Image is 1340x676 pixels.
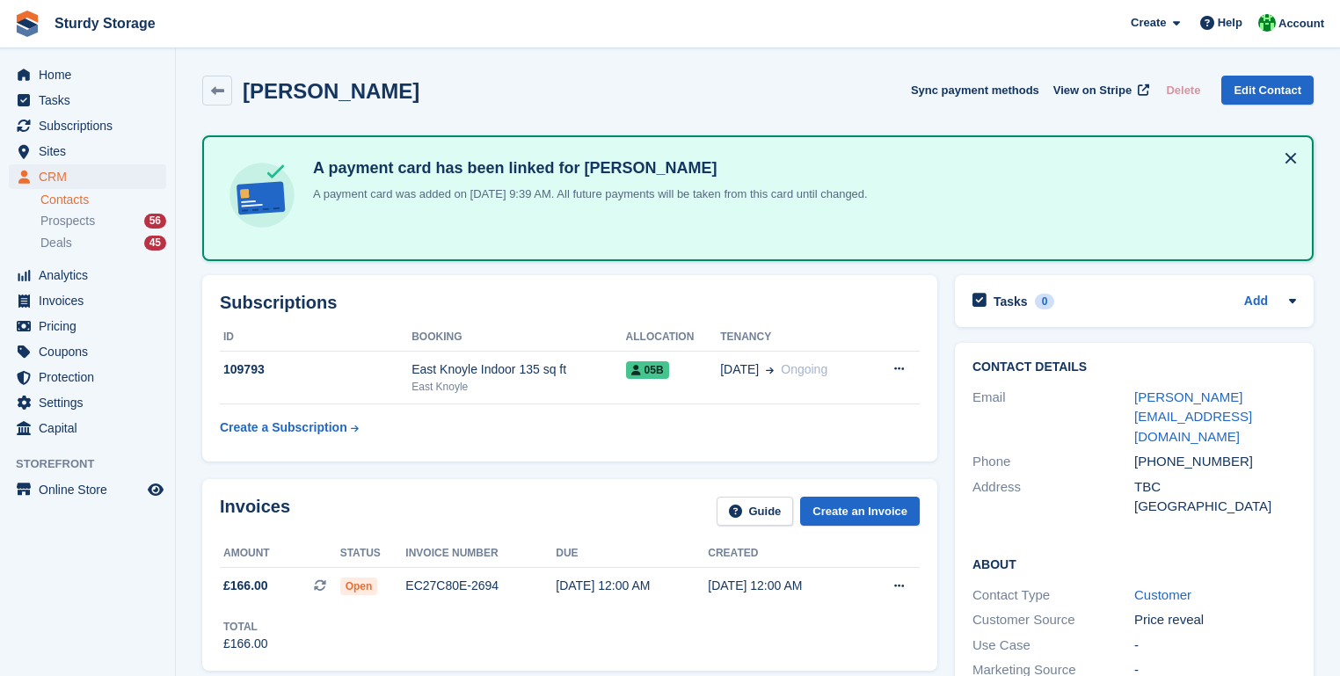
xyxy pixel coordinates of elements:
h2: Subscriptions [220,293,920,313]
img: Simon Sturdy [1258,14,1276,32]
a: menu [9,390,166,415]
span: Pricing [39,314,144,338]
div: Customer Source [972,610,1134,630]
span: CRM [39,164,144,189]
a: Contacts [40,192,166,208]
a: Customer [1134,587,1191,602]
div: [PHONE_NUMBER] [1134,452,1296,472]
button: Sync payment methods [911,76,1039,105]
div: East Knoyle [411,379,625,395]
h2: About [972,555,1296,572]
h2: Tasks [994,294,1028,309]
span: Open [340,578,378,595]
th: Created [708,540,860,568]
th: Amount [220,540,340,568]
a: menu [9,88,166,113]
a: Guide [717,497,794,526]
div: Contact Type [972,585,1134,606]
a: Create a Subscription [220,411,359,444]
a: Add [1244,292,1268,312]
a: [PERSON_NAME][EMAIL_ADDRESS][DOMAIN_NAME] [1134,389,1252,444]
a: menu [9,288,166,313]
img: stora-icon-8386f47178a22dfd0bd8f6a31ec36ba5ce8667c1dd55bd0f319d3a0aa187defe.svg [14,11,40,37]
a: menu [9,314,166,338]
span: Subscriptions [39,113,144,138]
div: East Knoyle Indoor 135 sq ft [411,360,625,379]
button: Delete [1159,76,1207,105]
a: View on Stripe [1046,76,1153,105]
a: menu [9,263,166,287]
th: Booking [411,323,625,352]
div: £166.00 [223,635,268,653]
a: menu [9,365,166,389]
a: menu [9,62,166,87]
span: Prospects [40,213,95,229]
span: £166.00 [223,577,268,595]
div: [GEOGRAPHIC_DATA] [1134,497,1296,517]
div: Price reveal [1134,610,1296,630]
h4: A payment card has been linked for [PERSON_NAME] [306,158,868,178]
a: Preview store [145,479,166,500]
th: Invoice number [405,540,556,568]
span: Create [1131,14,1166,32]
span: Storefront [16,455,175,473]
span: [DATE] [720,360,759,379]
a: Deals 45 [40,234,166,252]
img: card-linked-ebf98d0992dc2aeb22e95c0e3c79077019eb2392cfd83c6a337811c24bc77127.svg [225,158,299,232]
span: Tasks [39,88,144,113]
div: Address [972,477,1134,517]
span: Help [1218,14,1242,32]
span: Settings [39,390,144,415]
span: Deals [40,235,72,251]
a: Sturdy Storage [47,9,163,38]
div: - [1134,636,1296,656]
span: Online Store [39,477,144,502]
div: Phone [972,452,1134,472]
span: Protection [39,365,144,389]
th: Tenancy [720,323,869,352]
a: Edit Contact [1221,76,1314,105]
a: menu [9,477,166,502]
div: [DATE] 12:00 AM [708,577,860,595]
a: menu [9,416,166,440]
span: Invoices [39,288,144,313]
div: Total [223,619,268,635]
span: Home [39,62,144,87]
h2: Invoices [220,497,290,526]
div: 45 [144,236,166,251]
div: Email [972,388,1134,447]
a: Prospects 56 [40,212,166,230]
div: Use Case [972,636,1134,656]
div: 0 [1035,294,1055,309]
div: EC27C80E-2694 [405,577,556,595]
span: Capital [39,416,144,440]
p: A payment card was added on [DATE] 9:39 AM. All future payments will be taken from this card unti... [306,185,868,203]
div: [DATE] 12:00 AM [556,577,708,595]
div: Create a Subscription [220,418,347,437]
th: Status [340,540,406,568]
th: Allocation [626,323,721,352]
a: menu [9,139,166,164]
div: TBC [1134,477,1296,498]
th: Due [556,540,708,568]
a: menu [9,164,166,189]
a: Create an Invoice [800,497,920,526]
a: menu [9,113,166,138]
span: Analytics [39,263,144,287]
h2: [PERSON_NAME] [243,79,419,103]
span: 05B [626,361,669,379]
span: Coupons [39,339,144,364]
a: menu [9,339,166,364]
div: 56 [144,214,166,229]
span: Sites [39,139,144,164]
span: Account [1278,15,1324,33]
span: View on Stripe [1053,82,1132,99]
th: ID [220,323,411,352]
h2: Contact Details [972,360,1296,374]
div: 109793 [220,360,411,379]
span: Ongoing [781,362,827,376]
